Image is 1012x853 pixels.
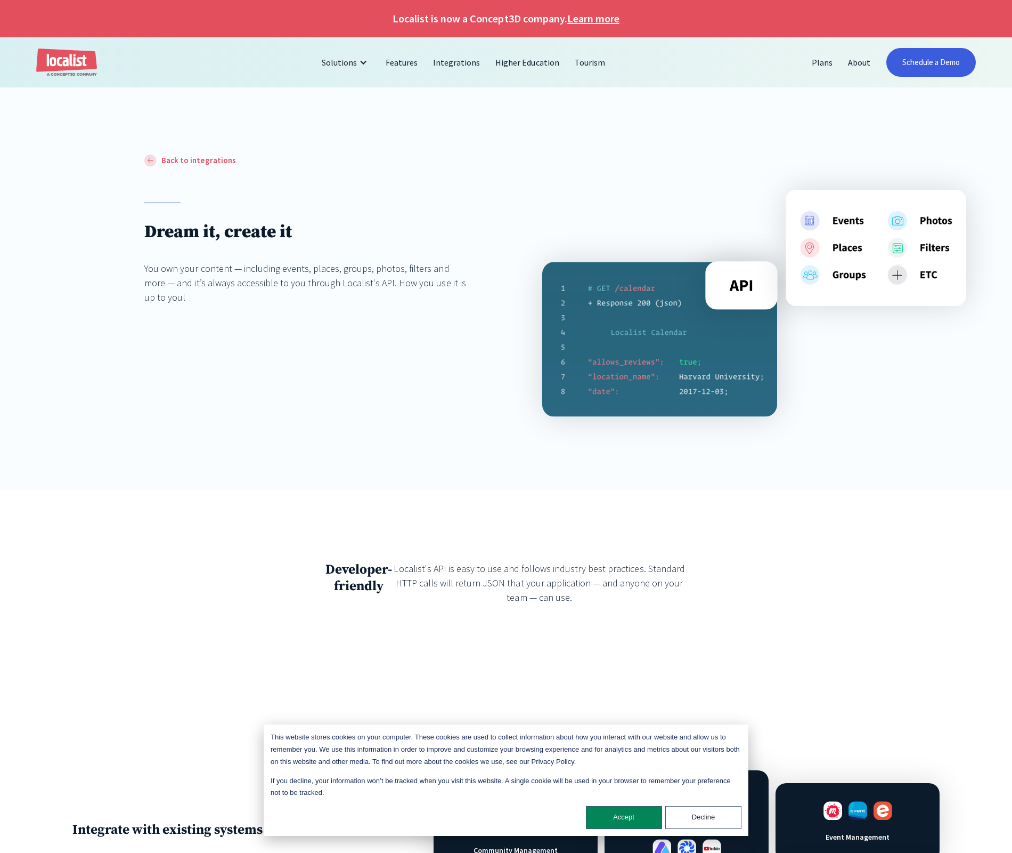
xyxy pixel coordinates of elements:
[665,806,741,829] button: Decline
[586,806,662,829] button: Accept
[322,56,357,69] div: Solutions
[325,561,392,594] h3: Developer-friendly
[567,50,613,75] a: Tourism
[144,155,235,167] a: Back to integrations
[144,261,470,304] div: You own your content — including events, places, groups, photos, filters and more — and it’s alwa...
[804,50,840,75] a: Plans
[488,50,567,75] a: Higher Education
[271,731,741,768] p: This website stores cookies on your computer. These cookies are used to collect information about...
[161,155,235,167] div: Back to integrations
[802,832,913,843] h3: Event Management
[392,561,687,605] div: Localist's API is easy to use and follows industry best practices. Standard HTTP calls will retur...
[426,50,488,75] a: Integrations
[840,50,878,75] a: About
[72,822,362,838] h3: Integrate with existing systems
[36,49,97,77] a: home
[378,50,426,75] a: Features
[271,775,741,800] p: If you decline, your information won’t be tracked when you visit this website. A single cookie wi...
[314,50,378,75] div: Solutions
[144,221,470,243] h1: Dream it, create it
[567,11,619,27] a: Learn more
[886,48,976,77] a: Schedule a Demo
[264,725,748,836] div: Cookie banner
